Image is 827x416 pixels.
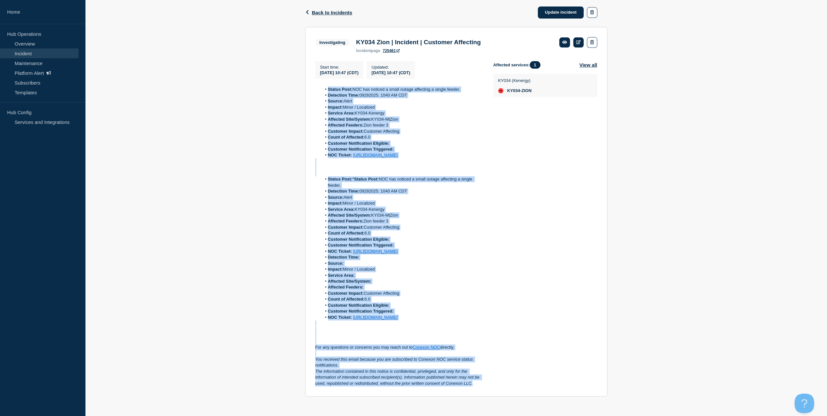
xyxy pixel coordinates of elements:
a: [URL][DOMAIN_NAME] [353,249,397,254]
li: NOC has noticed a small outage affecting a single feeder. [321,87,483,92]
a: Conexon NOC [412,345,440,350]
strong: Customer Notification Eligible: [328,141,390,146]
strong: Count of Affected: [328,135,365,140]
p: page [356,48,380,53]
h3: KY034 Zion | Incident | Customer Affecting [356,39,481,46]
li: Customer Affecting [321,290,483,296]
span: Investigating [315,39,350,46]
button: View all [579,61,597,69]
li: Alert [321,98,483,104]
em: The information contained in this notice is confidential, privileged, and only for the informatio... [315,369,481,386]
li: KY034-Kenergy [321,207,483,212]
li: KY034-MtZion [321,116,483,122]
iframe: Help Scout Beacon - Open [795,394,814,413]
li: Customer Affecting [321,128,483,134]
li: Zion feeder 3 [321,218,483,224]
strong: Status Post: [328,87,353,92]
li: KY034-MtZion [321,212,483,218]
strong: Customer Notification Eligible: [328,303,390,308]
strong: Customer Notification Triggered: [328,309,394,314]
li: Minor / Localized [321,104,483,110]
a: Update incident [538,7,584,19]
li: 6.0 [321,134,483,140]
a: [URL][DOMAIN_NAME] [353,153,397,157]
strong: Detection Time: [328,255,359,260]
strong: Service Area: [328,273,355,278]
strong: Impact: [328,201,343,206]
p: For any questions or concerns you may reach out to directly. [315,344,483,350]
span: Affected services: [493,61,544,69]
li: Minor / Localized [321,266,483,272]
li: 09292025; 1040 AM CDT [321,188,483,194]
strong: Customer Impact: [328,129,364,134]
strong: Impact: [328,105,343,110]
strong: Affected Site/System: [328,213,371,218]
strong: Source: [328,99,343,103]
strong: Service Area: [328,207,355,212]
li: 09292025; 1040 AM CDT [321,92,483,98]
li: Zion feeder 3 [321,122,483,128]
li: KY034-Kenergy [321,110,483,116]
span: KY034-ZION [507,88,532,93]
strong: Affected Feeders: [328,219,364,223]
a: 725461 [383,48,400,53]
p: Updated : [371,65,410,70]
strong: Detection Time: [328,189,359,194]
strong: Status Post: [354,177,379,181]
div: [DATE] 10:47 (CDT) [371,70,410,75]
strong: Customer Impact: [328,225,364,230]
strong: Affected Site/System: [328,279,371,284]
li: Customer Affecting [321,224,483,230]
strong: Impact: [328,267,343,272]
span: incident [356,48,371,53]
strong: Customer Notification Eligible: [328,237,390,242]
strong: Count of Affected: [328,231,365,235]
a: [URL][DOMAIN_NAME] [353,315,397,320]
strong: Customer Impact: [328,291,364,296]
strong: Source: [328,195,343,200]
li: * NOC has noticed a small outage affecting a single feeder. [321,176,483,188]
em: You received this email because you are subscribed to Conexon NOC service status notifications. [315,357,474,368]
span: [DATE] 10:47 (CDT) [320,70,359,75]
p: KY034 (Kenergy) [498,78,532,83]
strong: Affected Feeders: [328,123,364,127]
li: Minor / Localized [321,200,483,206]
button: Back to Incidents [305,10,352,15]
strong: Detection Time: [328,93,359,98]
span: Back to Incidents [312,10,352,15]
li: 6.0 [321,296,483,302]
strong: NOC Ticket: [328,315,352,320]
strong: Status Post: [328,177,353,181]
strong: Source: [328,261,343,266]
p: Start time : [320,65,359,70]
li: Alert [321,195,483,200]
strong: Customer Notification Triggered: [328,147,394,152]
strong: Customer Notification Triggered: [328,243,394,248]
strong: Affected Site/System: [328,117,371,122]
strong: Service Area: [328,111,355,115]
strong: Affected Feeders: [328,285,364,289]
li: 6.0 [321,230,483,236]
div: down [498,88,503,93]
strong: NOC Ticket: [328,153,352,157]
strong: NOC Ticket: [328,249,352,254]
span: 1 [530,61,540,69]
strong: Count of Affected: [328,297,365,302]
